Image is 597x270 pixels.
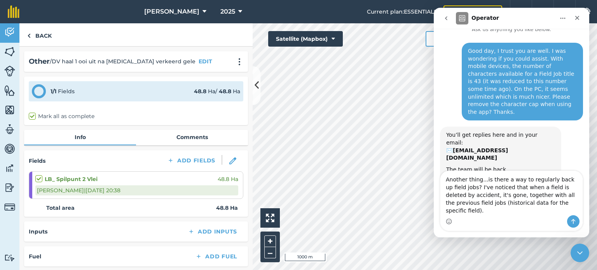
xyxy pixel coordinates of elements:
a: Back [19,23,59,46]
strong: LB_ Spilpunt 2 Vlei [45,175,98,183]
span: / DV haal 1 ooi uit na [MEDICAL_DATA] verkeerd gele [50,57,196,66]
div: Ha / Ha [194,87,240,96]
img: svg+xml;base64,PD94bWwgdmVyc2lvbj0iMS4wIiBlbmNvZGluZz0idXRmLTgiPz4KPCEtLSBHZW5lcmF0b3I6IEFkb2JlIE... [4,66,15,77]
img: svg+xml;base64,PD94bWwgdmVyc2lvbj0iMS4wIiBlbmNvZGluZz0idXRmLTgiPz4KPCEtLSBHZW5lcmF0b3I6IEFkb2JlIE... [4,254,15,261]
img: svg+xml;base64,PD94bWwgdmVyc2lvbj0iMS4wIiBlbmNvZGluZz0idXRmLTgiPz4KPCEtLSBHZW5lcmF0b3I6IEFkb2JlIE... [4,124,15,135]
strong: 48.8 Ha [216,204,238,212]
div: [PERSON_NAME] | [DATE] 20:38 [35,185,238,195]
img: svg+xml;base64,PD94bWwgdmVyc2lvbj0iMS4wIiBlbmNvZGluZz0idXRmLTgiPz4KPCEtLSBHZW5lcmF0b3I6IEFkb2JlIE... [4,26,15,38]
h4: Fuel [29,252,41,261]
img: fieldmargin Logo [8,5,19,18]
button: Add Inputs [182,226,243,237]
a: Change plan [443,5,502,18]
h2: Other [29,56,50,67]
strong: 1 / 1 [51,88,56,95]
img: svg+xml;base64,PHN2ZyB4bWxucz0iaHR0cDovL3d3dy53My5vcmcvMjAwMC9zdmciIHdpZHRoPSI1NiIgaGVpZ2h0PSI2MC... [4,46,15,57]
img: svg+xml;base64,PHN2ZyB4bWxucz0iaHR0cDovL3d3dy53My5vcmcvMjAwMC9zdmciIHdpZHRoPSI1NiIgaGVpZ2h0PSI2MC... [4,85,15,96]
button: + [264,235,276,247]
img: svg+xml;base64,PD94bWwgdmVyc2lvbj0iMS4wIiBlbmNvZGluZz0idXRmLTgiPz4KPCEtLSBHZW5lcmF0b3I6IEFkb2JlIE... [4,202,15,213]
iframe: Intercom live chat [434,8,589,237]
a: Info [24,130,136,145]
button: EDIT [199,57,212,66]
strong: 48.8 [219,88,231,95]
img: svg+xml;base64,PHN2ZyB3aWR0aD0iMTgiIGhlaWdodD0iMTgiIHZpZXdCb3g9IjAgMCAxOCAxOCIgZmlsbD0ibm9uZSIgeG... [229,157,236,164]
img: svg+xml;base64,PHN2ZyB4bWxucz0iaHR0cDovL3d3dy53My5vcmcvMjAwMC9zdmciIHdpZHRoPSI1NiIgaGVpZ2h0PSI2MC... [4,104,15,116]
strong: Total area [46,204,75,212]
button: – [264,247,276,258]
span: 48.8 Ha [218,175,238,183]
img: svg+xml;base64,PD94bWwgdmVyc2lvbj0iMS4wIiBlbmNvZGluZz0idXRmLTgiPz4KPCEtLSBHZW5lcmF0b3I6IEFkb2JlIE... [4,143,15,155]
img: svg+xml;base64,PHN2ZyB4bWxucz0iaHR0cDovL3d3dy53My5vcmcvMjAwMC9zdmciIHdpZHRoPSIxNyIgaGVpZ2h0PSIxNy... [561,7,569,16]
h4: Fields [29,157,45,165]
span: Current plan : ESSENTIALS [367,7,437,16]
button: Measure [426,31,483,47]
img: svg+xml;base64,PD94bWwgdmVyc2lvbj0iMS4wIiBlbmNvZGluZz0idXRmLTgiPz4KPCEtLSBHZW5lcmF0b3I6IEFkb2JlIE... [4,162,15,174]
span: [PERSON_NAME] [144,7,199,16]
div: Fields [51,87,75,96]
label: Mark all as complete [29,112,94,120]
a: Comments [136,130,248,145]
img: svg+xml;base64,PHN2ZyB4bWxucz0iaHR0cDovL3d3dy53My5vcmcvMjAwMC9zdmciIHdpZHRoPSIyMCIgaGVpZ2h0PSIyNC... [235,58,244,66]
button: Add Fuel [189,251,243,262]
h4: Inputs [29,227,47,236]
img: svg+xml;base64,PHN2ZyB4bWxucz0iaHR0cDovL3d3dy53My5vcmcvMjAwMC9zdmciIHdpZHRoPSI5IiBoZWlnaHQ9IjI0Ii... [27,31,31,40]
iframe: Intercom live chat [571,244,589,262]
span: 2025 [220,7,235,16]
img: Four arrows, one pointing top left, one top right, one bottom right and the last bottom left [266,214,274,222]
strong: 48.8 [194,88,206,95]
button: Satellite (Mapbox) [268,31,343,47]
button: Add Fields [161,155,222,166]
img: svg+xml;base64,PD94bWwgdmVyc2lvbj0iMS4wIiBlbmNvZGluZz0idXRmLTgiPz4KPCEtLSBHZW5lcmF0b3I6IEFkb2JlIE... [4,182,15,193]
